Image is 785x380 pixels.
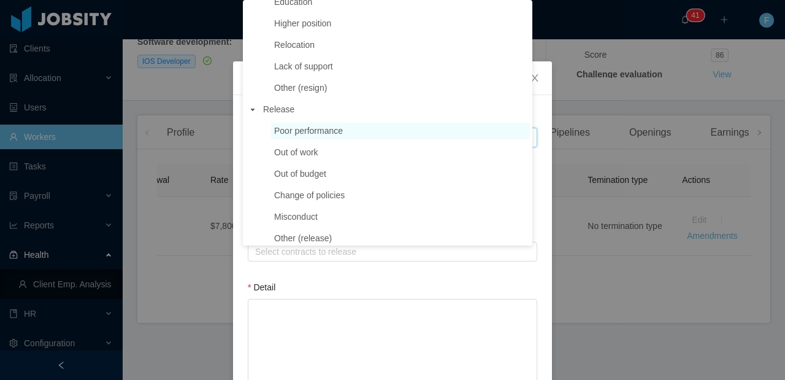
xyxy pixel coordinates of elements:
span: Misconduct [271,209,530,225]
span: Out of work [274,147,318,157]
label: Detail [248,282,275,292]
span: Relocation [274,40,315,50]
div: Select contracts to release [255,246,524,258]
span: Relocation [271,37,530,53]
span: Release [263,104,294,114]
span: Lack of support [274,61,333,71]
i: icon: caret-down [250,107,256,113]
span: Out of budget [271,166,530,182]
span: Other (release) [274,233,332,243]
span: Higher position [274,18,331,28]
button: Close [518,61,552,96]
i: icon: close [530,73,540,83]
span: Release [260,101,530,118]
span: Other (resign) [274,83,327,93]
span: Higher position [271,15,530,32]
span: Other (resign) [271,80,530,96]
span: Other (release) [271,230,530,247]
span: Change of policies [271,187,530,204]
span: Poor performance [274,126,343,136]
span: Poor performance [271,123,530,139]
span: Change of policies [274,190,345,200]
input: Contracts to release [251,245,258,260]
span: Misconduct [274,212,318,222]
span: Out of work [271,144,530,161]
span: Lack of support [271,58,530,75]
span: Out of budget [274,169,326,179]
